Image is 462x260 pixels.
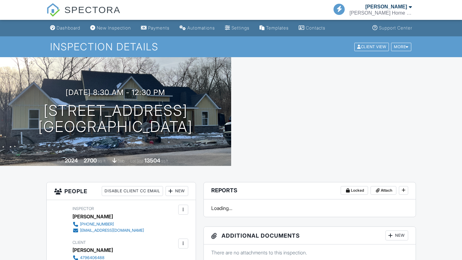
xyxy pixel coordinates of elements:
[370,22,415,34] a: Support Center
[38,103,193,135] h1: [STREET_ADDRESS] [GEOGRAPHIC_DATA]
[84,157,97,164] div: 2700
[257,22,291,34] a: Templates
[118,159,124,163] span: slab
[350,10,412,16] div: Welch Home Services LLC
[72,206,94,211] span: Inspector
[222,22,252,34] a: Settings
[46,9,121,21] a: SPECTORA
[80,222,114,227] div: [PHONE_NUMBER]
[296,22,328,34] a: Contacts
[57,159,64,163] span: Built
[130,159,143,163] span: Lot Size
[385,230,408,240] div: New
[177,22,217,34] a: Automations (Basic)
[379,25,412,30] div: Support Center
[66,88,165,97] h3: [DATE] 8:30 am - 12:30 pm
[354,44,390,49] a: Client View
[97,25,131,30] div: New Inspection
[65,157,78,164] div: 2024
[148,25,170,30] div: Payments
[64,3,121,16] span: SPECTORA
[231,25,250,30] div: Settings
[391,43,411,51] div: More
[161,159,169,163] span: sq.ft.
[138,22,172,34] a: Payments
[50,41,412,52] h1: Inspection Details
[266,25,289,30] div: Templates
[72,221,144,227] a: [PHONE_NUMBER]
[72,245,113,255] div: [PERSON_NAME]
[72,240,86,245] span: Client
[306,25,325,30] div: Contacts
[98,159,106,163] span: sq. ft.
[204,227,416,244] h3: Additional Documents
[47,182,196,200] h3: People
[211,249,408,256] p: There are no attachments to this inspection.
[46,3,60,17] img: The Best Home Inspection Software - Spectora
[187,25,215,30] div: Automations
[72,227,144,234] a: [EMAIL_ADDRESS][DOMAIN_NAME]
[57,25,80,30] div: Dashboard
[80,228,144,233] div: [EMAIL_ADDRESS][DOMAIN_NAME]
[354,43,389,51] div: Client View
[48,22,83,34] a: Dashboard
[144,157,160,164] div: 13504
[166,186,188,196] div: New
[365,4,407,10] div: [PERSON_NAME]
[72,212,113,221] div: [PERSON_NAME]
[102,186,163,196] div: Disable Client CC Email
[88,22,133,34] a: New Inspection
